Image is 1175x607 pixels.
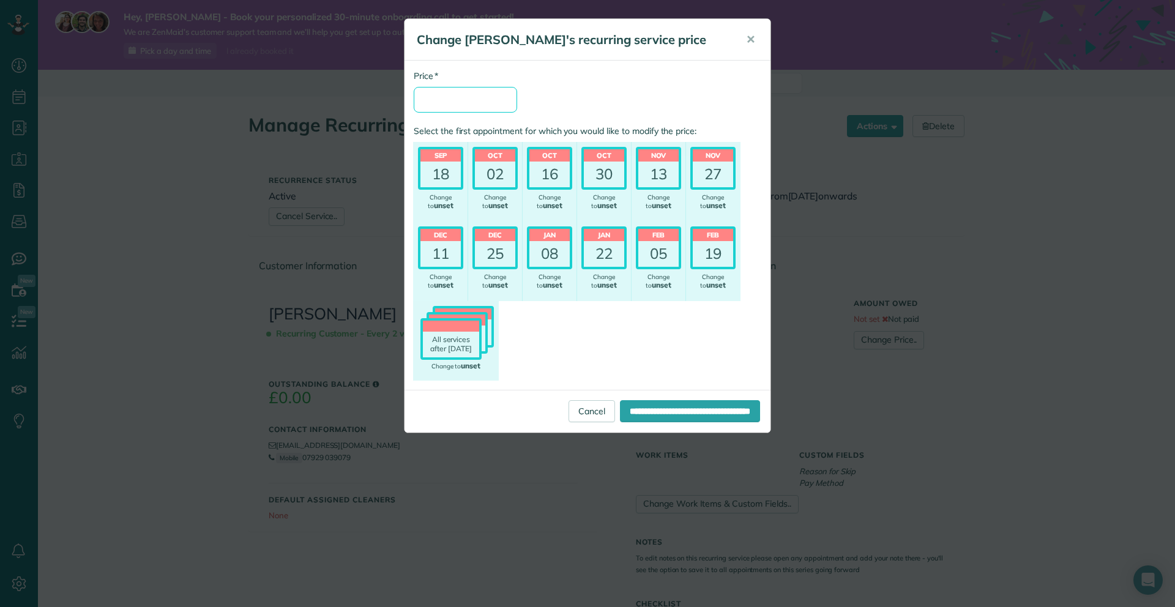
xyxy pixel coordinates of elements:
span: unset [706,280,726,289]
div: Change to [527,194,572,210]
span: ✕ [746,32,755,47]
span: unset [488,280,508,289]
div: Change to [418,194,463,210]
div: 30 [584,162,624,187]
div: Change to [690,194,736,210]
span: unset [461,361,480,370]
span: unset [652,280,671,289]
header: Feb [693,229,733,241]
div: 18 [420,162,461,187]
span: unset [706,201,726,210]
header: Oct [475,149,515,162]
div: Change to [472,194,518,210]
div: Change to [472,274,518,289]
label: Price [414,70,438,82]
header: Sep [420,149,461,162]
span: unset [434,201,453,210]
header: Nov [693,149,733,162]
div: 02 [475,162,515,187]
div: Change to [690,274,736,289]
span: unset [434,280,453,289]
label: Select the first appointment for which you would like to modify the price: [414,125,761,137]
div: 13 [638,162,679,187]
div: 11 [420,241,461,267]
div: 08 [529,241,570,267]
h5: Change [PERSON_NAME]'s recurring service price [417,31,729,48]
div: Change to [418,362,494,370]
a: Cancel [569,400,615,422]
span: unset [543,201,562,210]
div: 16 [529,162,570,187]
header: Feb [638,229,679,241]
div: All services after [DATE] [423,332,479,357]
header: Jan [529,229,570,241]
header: Dec [475,229,515,241]
div: 22 [584,241,624,267]
div: Change to [527,274,572,289]
div: 05 [638,241,679,267]
header: Jan [584,229,624,241]
span: unset [597,280,617,289]
span: unset [543,280,562,289]
span: unset [488,201,508,210]
header: Dec [420,229,461,241]
span: unset [597,201,617,210]
div: 25 [475,241,515,267]
div: 19 [693,241,733,267]
span: unset [652,201,671,210]
header: Oct [529,149,570,162]
header: Oct [584,149,624,162]
header: Nov [638,149,679,162]
div: Change to [418,274,463,289]
div: Change to [636,274,681,289]
div: Change to [581,274,627,289]
div: 27 [693,162,733,187]
div: Change to [581,194,627,210]
div: Change to [636,194,681,210]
